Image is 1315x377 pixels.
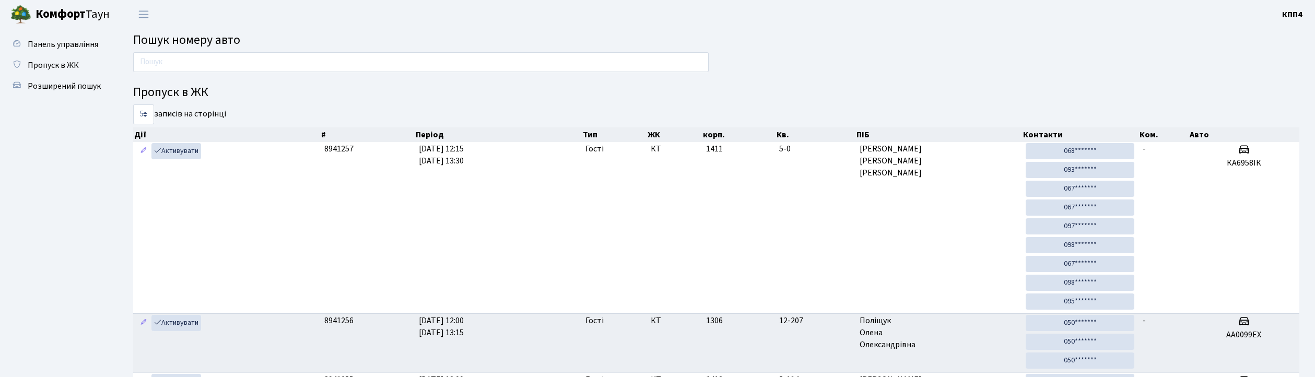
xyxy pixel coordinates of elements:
span: Поліщук Олена Олександрівна [860,315,1018,351]
b: Комфорт [36,6,86,22]
b: КПП4 [1282,9,1302,20]
th: Ком. [1138,127,1189,142]
a: Редагувати [137,143,150,159]
th: ЖК [647,127,702,142]
a: КПП4 [1282,8,1302,21]
span: 1306 [706,315,723,326]
h4: Пропуск в ЖК [133,85,1299,100]
span: - [1143,143,1146,155]
span: [DATE] 12:15 [DATE] 13:30 [419,143,464,167]
span: - [1143,315,1146,326]
span: Розширений пошук [28,80,101,92]
h5: КА6958ІК [1193,158,1295,168]
a: Активувати [151,315,201,331]
span: КТ [651,315,697,327]
span: 5-0 [779,143,851,155]
span: 8941256 [324,315,354,326]
span: Гості [585,315,604,327]
th: Дії [133,127,320,142]
a: Активувати [151,143,201,159]
input: Пошук [133,52,709,72]
span: [DATE] 12:00 [DATE] 13:15 [419,315,464,338]
span: Гості [585,143,604,155]
th: корп. [702,127,776,142]
select: записів на сторінці [133,104,154,124]
th: Кв. [776,127,855,142]
span: 8941257 [324,143,354,155]
button: Переключити навігацію [131,6,157,23]
a: Редагувати [137,315,150,331]
span: Пошук номеру авто [133,31,240,49]
span: 12-207 [779,315,851,327]
th: Контакти [1022,127,1138,142]
a: Панель управління [5,34,110,55]
th: Авто [1189,127,1299,142]
th: Тип [582,127,647,142]
span: Таун [36,6,110,23]
span: [PERSON_NAME] [PERSON_NAME] [PERSON_NAME] [860,143,1018,179]
th: Період [415,127,582,142]
th: ПІБ [855,127,1022,142]
img: logo.png [10,4,31,25]
span: 1411 [706,143,723,155]
h5: АА0099ЕХ [1193,330,1295,340]
th: # [320,127,415,142]
label: записів на сторінці [133,104,226,124]
a: Розширений пошук [5,76,110,97]
a: Пропуск в ЖК [5,55,110,76]
span: КТ [651,143,697,155]
span: Пропуск в ЖК [28,60,79,71]
span: Панель управління [28,39,98,50]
